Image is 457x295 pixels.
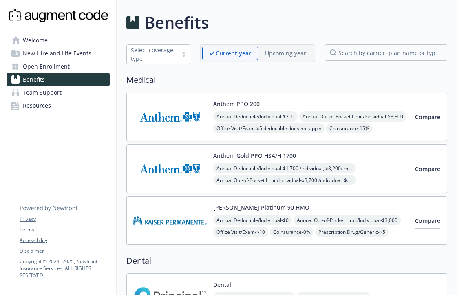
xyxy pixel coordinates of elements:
[23,73,45,86] span: Benefits
[23,99,51,112] span: Resources
[216,49,251,58] p: Current year
[270,227,313,237] span: Coinsurance - 0%
[20,215,109,223] a: Privacy
[315,227,389,237] span: Prescription Drug/Generic - $5
[415,165,440,173] span: Compare
[213,100,260,108] button: Anthem PPO 200
[7,99,110,112] a: Resources
[23,86,62,99] span: Team Support
[415,113,440,121] span: Compare
[326,123,373,133] span: Coinsurance - 15%
[144,10,209,35] h1: Benefits
[213,151,296,160] button: Anthem Gold PPO HSA/H 1700
[20,258,109,279] p: Copyright © 2024 - 2025 , Newfront Insurance Services, ALL RIGHTS RESERVED
[213,175,356,185] span: Annual Out-of-Pocket Limit/Individual - $3,700 /individual, $3,700/ member
[213,163,356,173] span: Annual Deductible/Individual - $1,700 /individual, $3,200/ member
[20,237,109,244] a: Accessibility
[23,60,70,73] span: Open Enrollment
[213,111,298,122] span: Annual Deductible/Individual - $200
[126,255,447,267] h2: Dental
[213,123,325,133] span: Office Visit/Exam - $5 deductible does not apply
[294,215,401,225] span: Annual Out-of-Pocket Limit/Individual - $3,000
[213,203,309,212] button: [PERSON_NAME] Platinum 90 HMO
[133,203,207,238] img: Kaiser Permanente Insurance Company carrier logo
[133,100,207,134] img: Anthem Blue Cross carrier logo
[131,46,174,63] div: Select coverage type
[23,47,91,60] span: New Hire and Life Events
[126,74,447,86] h2: Medical
[415,213,440,229] button: Compare
[7,60,110,73] a: Open Enrollment
[133,151,207,186] img: Anthem Blue Cross carrier logo
[7,86,110,99] a: Team Support
[23,34,48,47] span: Welcome
[213,280,231,289] button: Dental
[7,34,110,47] a: Welcome
[265,49,306,58] p: Upcoming year
[20,226,109,233] a: Terms
[7,47,110,60] a: New Hire and Life Events
[415,217,440,224] span: Compare
[20,247,109,255] a: Disclaimer
[213,227,268,237] span: Office Visit/Exam - $10
[299,111,406,122] span: Annual Out-of-Pocket Limit/Individual - $3,800
[7,73,110,86] a: Benefits
[415,161,440,177] button: Compare
[415,109,440,125] button: Compare
[325,44,447,61] input: search by carrier, plan name or type
[213,215,292,225] span: Annual Deductible/Individual - $0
